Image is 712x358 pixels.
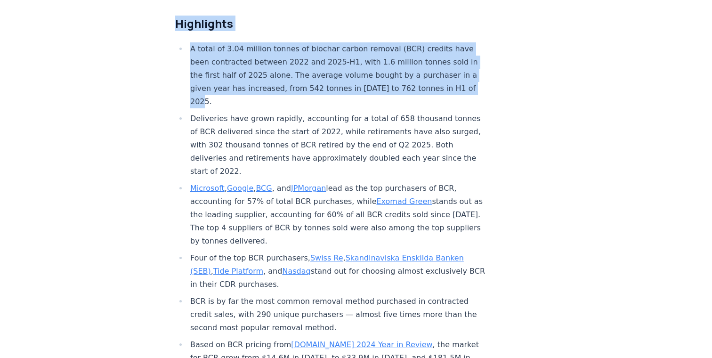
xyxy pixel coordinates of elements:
li: Four of the top BCR purchasers, , , , and stand out for choosing almost exclusively BCR in their ... [187,252,487,291]
li: , , , and lead as the top purchasers of BCR, accounting for 57% of total BCR purchases, while sta... [187,182,487,248]
a: Exomad Green [376,197,432,206]
a: [DOMAIN_NAME] 2024 Year in Review [291,340,432,349]
li: A total of 3.04 million tonnes of biochar carbon removal (BCR) credits have been contracted betwe... [187,42,487,108]
a: JPMorgan [291,184,326,193]
a: Nasdaq [282,267,310,276]
a: Swiss Re [310,253,343,262]
a: Google [227,184,253,193]
a: BCG [256,184,272,193]
h2: Highlights [175,16,487,31]
a: Microsoft [190,184,225,193]
li: BCR is by far the most common removal method purchased in contracted credit sales, with 290 uniqu... [187,295,487,334]
li: Deliveries have grown rapidly, accounting for a total of 658 thousand tonnes of BCR delivered sin... [187,112,487,178]
a: Tide Platform [213,267,263,276]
